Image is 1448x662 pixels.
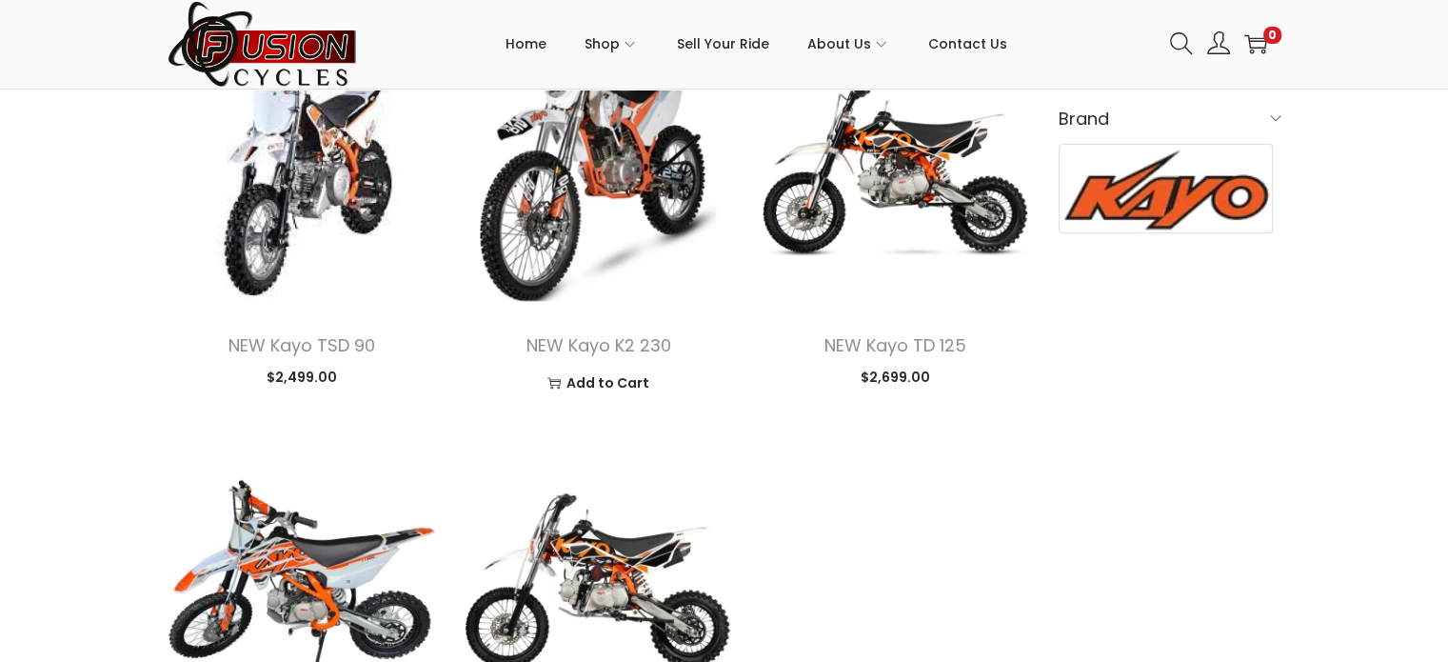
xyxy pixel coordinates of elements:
[228,333,374,357] a: NEW Kayo TSD 90
[358,1,1156,87] nav: Primary navigation
[807,1,890,87] a: About Us
[861,368,930,387] span: 2,699.00
[1059,96,1281,141] h6: Brand
[478,369,718,397] a: Add to Cart
[585,1,639,87] a: Shop
[526,333,670,357] a: NEW Kayo K2 230
[677,20,769,68] span: Sell Your Ride
[761,35,1029,304] img: Product image
[861,368,869,387] span: $
[585,20,620,68] span: Shop
[506,20,546,68] span: Home
[928,1,1007,87] a: Contact Us
[266,368,336,387] span: 2,499.00
[506,1,546,87] a: Home
[824,333,966,357] a: NEW Kayo TD 125
[266,368,274,387] span: $
[1244,32,1267,55] a: 0
[928,20,1007,68] span: Contact Us
[807,20,871,68] span: About Us
[677,1,769,87] a: Sell Your Ride
[1060,145,1273,232] img: Kayo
